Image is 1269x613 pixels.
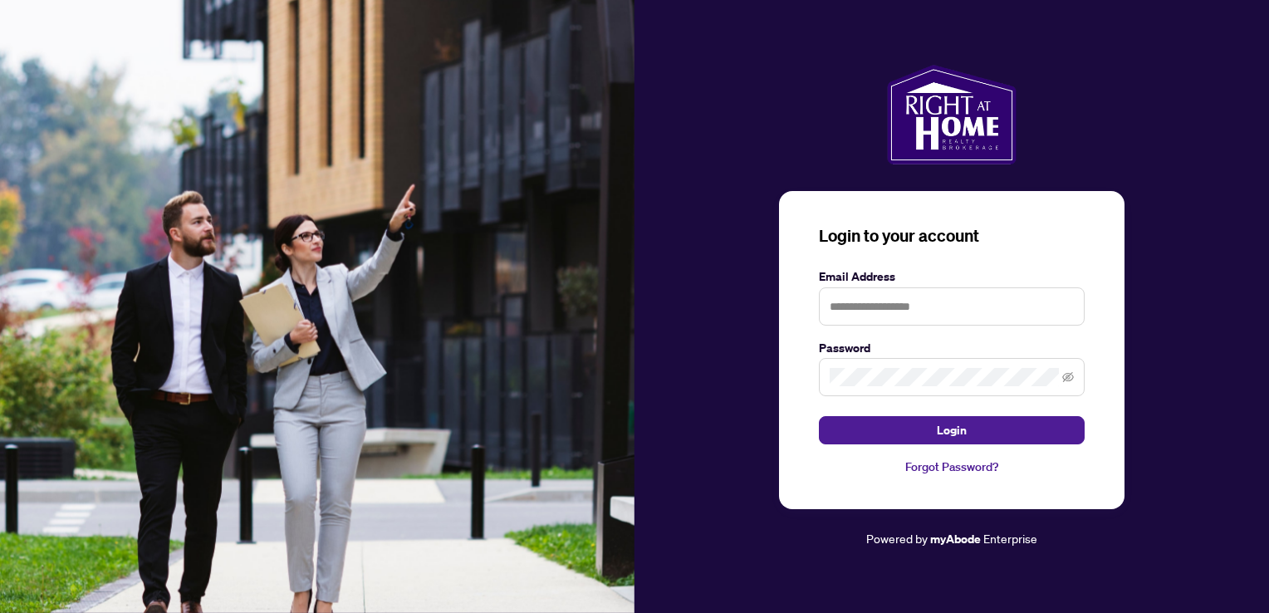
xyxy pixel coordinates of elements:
img: ma-logo [887,65,1016,164]
button: Login [819,416,1085,444]
span: Enterprise [983,531,1037,546]
a: Forgot Password? [819,458,1085,476]
span: eye-invisible [1062,371,1074,383]
span: Powered by [866,531,928,546]
label: Email Address [819,267,1085,286]
label: Password [819,339,1085,357]
span: Login [937,417,967,444]
h3: Login to your account [819,224,1085,248]
a: myAbode [930,530,981,548]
